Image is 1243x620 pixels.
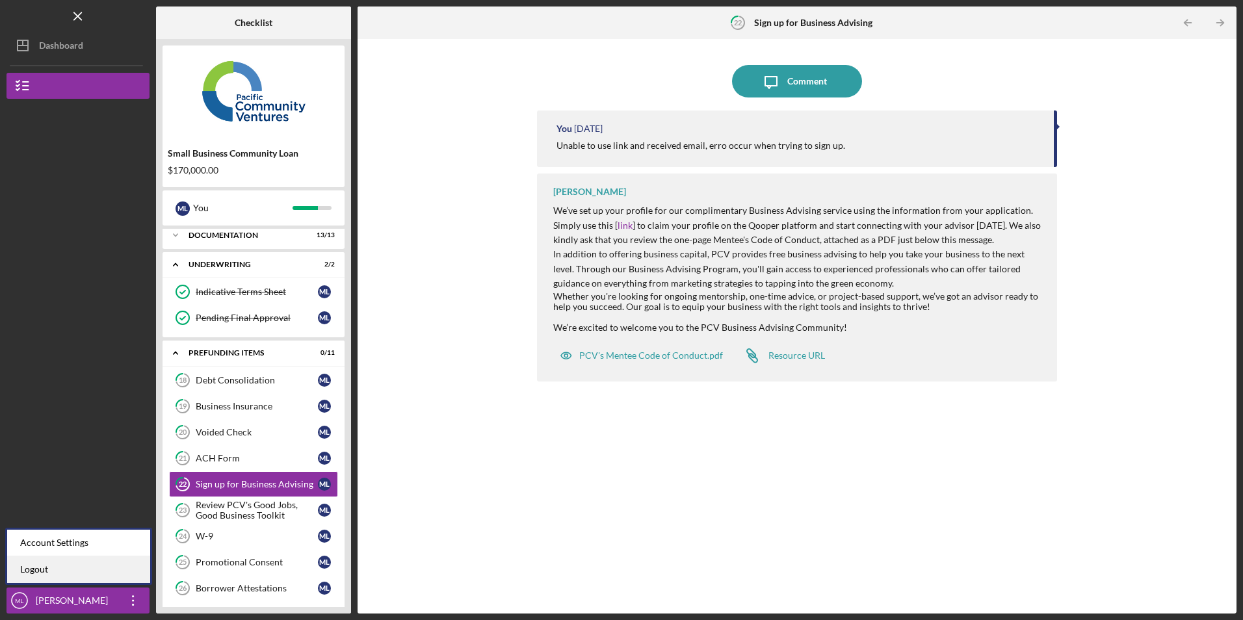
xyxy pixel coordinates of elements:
[736,342,825,368] a: Resource URL
[179,454,187,463] tspan: 21
[574,123,603,134] time: 2025-09-17 21:46
[189,261,302,268] div: Underwriting
[196,313,318,323] div: Pending Final Approval
[318,311,331,324] div: M L
[33,588,117,617] div: [PERSON_NAME]
[169,523,338,549] a: 24W-9ML
[169,393,338,419] a: 19Business InsuranceML
[7,556,150,583] a: Logout
[579,350,723,361] div: PCV's Mentee Code of Conduct.pdf
[39,32,83,62] div: Dashboard
[179,584,187,593] tspan: 26
[196,479,318,489] div: Sign up for Business Advising
[318,400,331,413] div: M L
[169,305,338,331] a: Pending Final ApprovalML
[311,231,335,239] div: 13 / 13
[768,350,825,361] div: Resource URL
[193,197,293,219] div: You
[169,279,338,305] a: Indicative Terms SheetML
[196,453,318,463] div: ACH Form
[553,203,1043,312] div: Whether you're looking for ongoing mentorship, one-time advice, or project-based support, we’ve g...
[189,349,302,357] div: Prefunding Items
[179,558,187,567] tspan: 25
[15,597,24,604] text: ML
[189,231,302,239] div: Documentation
[318,582,331,595] div: M L
[318,374,331,387] div: M L
[169,419,338,445] a: 20Voided CheckML
[196,557,318,567] div: Promotional Consent
[734,18,742,27] tspan: 22
[318,426,331,439] div: M L
[553,187,626,197] div: [PERSON_NAME]
[169,549,338,575] a: 25Promotional ConsentML
[196,375,318,385] div: Debt Consolidation
[169,367,338,393] a: 18Debt ConsolidationML
[179,428,187,437] tspan: 20
[196,531,318,541] div: W-9
[556,123,572,134] div: You
[163,52,345,130] img: Product logo
[311,349,335,357] div: 0 / 11
[318,478,331,491] div: M L
[176,201,190,216] div: M L
[179,532,187,541] tspan: 24
[553,247,1043,291] p: In addition to offering business capital, PCV provides free business advising to help you take yo...
[318,556,331,569] div: M L
[7,32,150,58] button: Dashboard
[553,203,1043,247] p: We’ve set up your profile for our complimentary Business Advising service using the information f...
[7,588,150,614] button: ML[PERSON_NAME]
[732,65,862,97] button: Comment
[318,530,331,543] div: M L
[618,220,633,231] a: link
[179,402,187,411] tspan: 19
[556,140,845,151] div: Unable to use link and received email, erro occur when trying to sign up.
[196,583,318,593] div: Borrower Attestations
[318,285,331,298] div: M L
[318,452,331,465] div: M L
[787,65,827,97] div: Comment
[553,342,729,368] button: PCV's Mentee Code of Conduct.pdf
[196,287,318,297] div: Indicative Terms Sheet
[169,497,338,523] a: 23Review PCV's Good Jobs, Good Business ToolkitML
[168,165,339,175] div: $170,000.00
[169,445,338,471] a: 21ACH FormML
[196,401,318,411] div: Business Insurance
[553,322,1043,333] div: We’re excited to welcome you to the PCV Business Advising Community!
[179,376,187,385] tspan: 18
[168,148,339,159] div: Small Business Community Loan
[196,500,318,521] div: Review PCV's Good Jobs, Good Business Toolkit
[179,506,187,515] tspan: 23
[311,261,335,268] div: 2 / 2
[196,427,318,437] div: Voided Check
[169,471,338,497] a: 22Sign up for Business AdvisingML
[169,575,338,601] a: 26Borrower AttestationsML
[7,530,150,556] div: Account Settings
[318,504,331,517] div: M L
[754,18,872,28] b: Sign up for Business Advising
[179,480,187,489] tspan: 22
[235,18,272,28] b: Checklist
